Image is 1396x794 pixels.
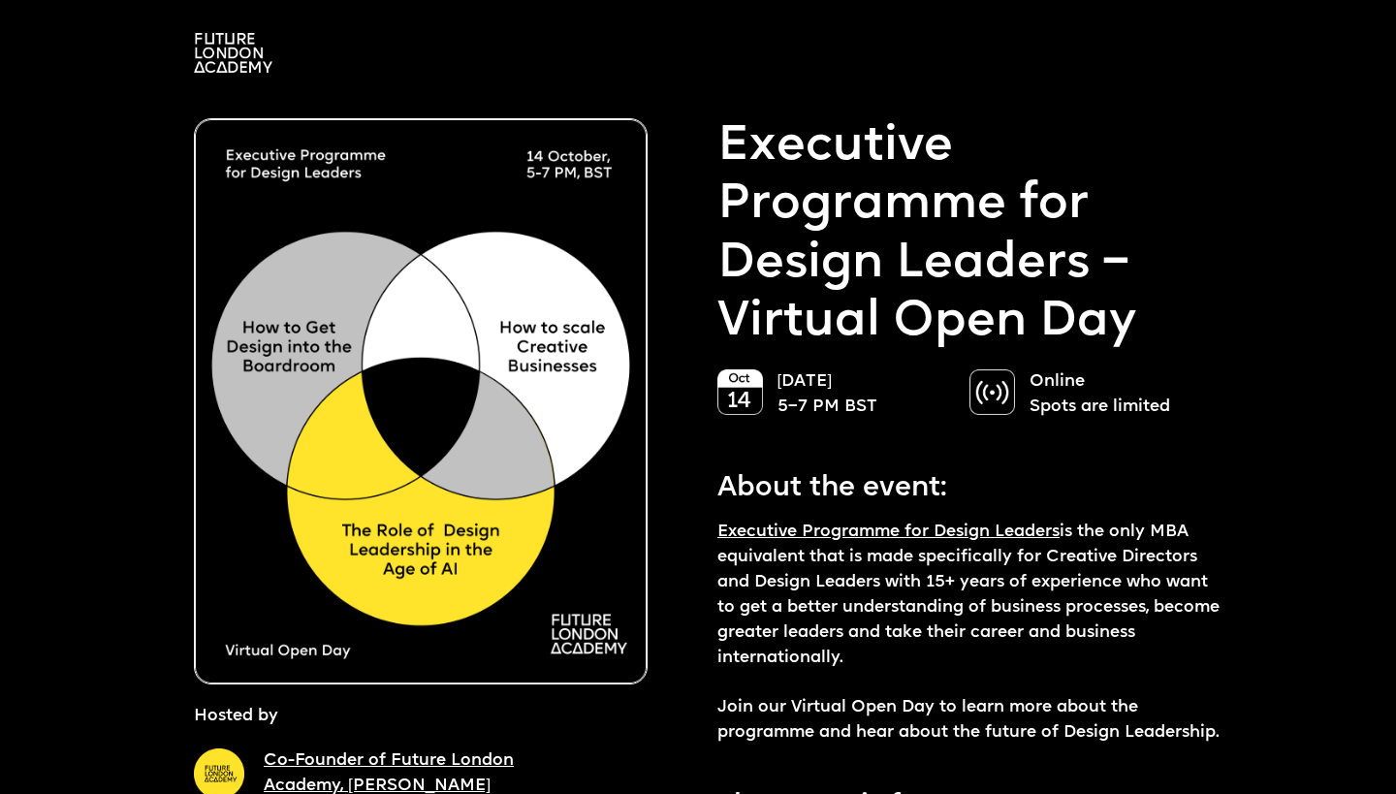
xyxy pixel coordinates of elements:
p: Hosted by [194,704,278,729]
p: [DATE] 5–7 PM BST [777,369,950,420]
p: Online Spots are limited [1030,369,1202,420]
a: Executive Programme for Design Leaders [717,524,1060,540]
a: Co-Founder of Future London Academy, [PERSON_NAME] [264,752,514,794]
p: is the only MBA equivalent that is made specifically for Creative Directors and Design Leaders wi... [717,520,1221,746]
p: Executive Programme for Design Leaders – Virtual Open Day [717,118,1221,353]
p: About the event: [717,457,1221,509]
img: A logo saying in 3 lines: Future London Academy [194,33,272,73]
